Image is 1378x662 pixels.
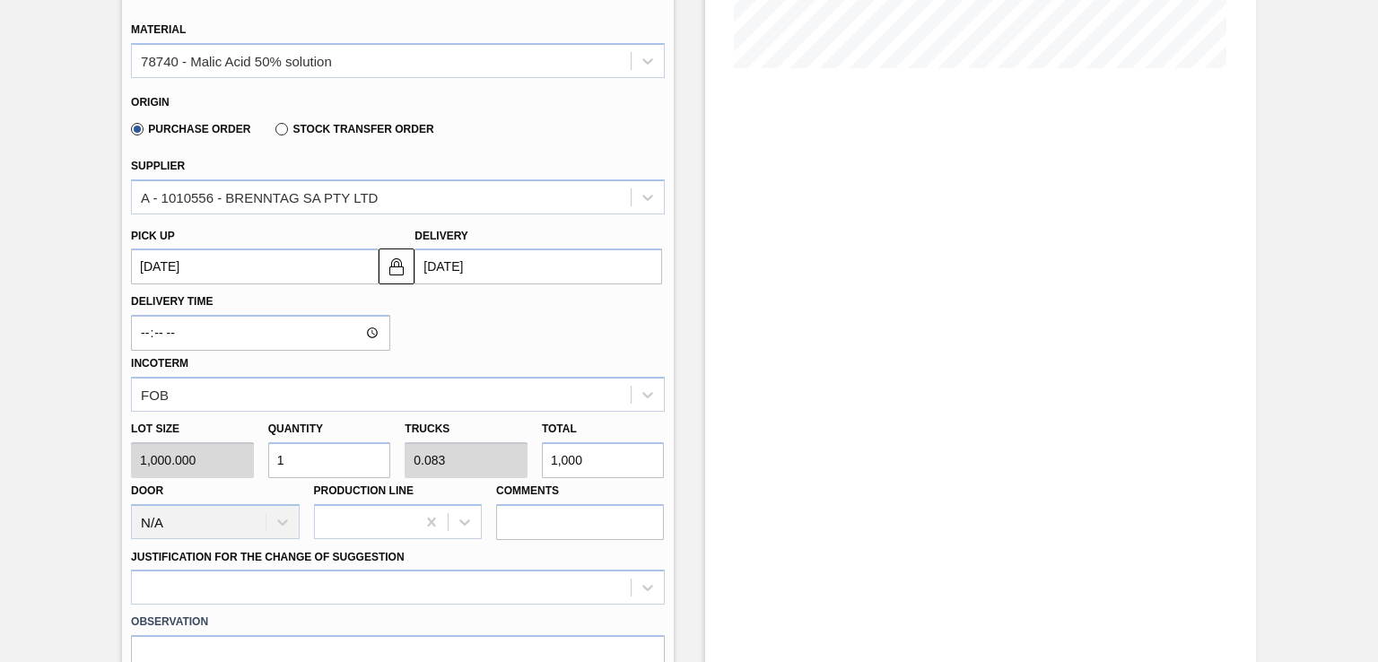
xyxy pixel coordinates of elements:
[131,484,163,497] label: Door
[131,551,404,563] label: Justification for the Change of Suggestion
[131,416,254,442] label: Lot size
[141,53,332,68] div: 78740 - Malic Acid 50% solution
[141,387,169,402] div: FOB
[542,422,577,435] label: Total
[131,230,175,242] label: Pick up
[131,357,188,370] label: Incoterm
[131,23,186,36] label: Material
[141,189,378,205] div: A - 1010556 - BRENNTAG SA PTY LTD
[131,123,250,135] label: Purchase Order
[275,123,433,135] label: Stock Transfer Order
[131,609,664,635] label: Observation
[131,96,170,109] label: Origin
[268,422,323,435] label: Quantity
[414,248,662,284] input: mm/dd/yyyy
[496,478,664,504] label: Comments
[386,256,407,277] img: locked
[314,484,414,497] label: Production Line
[131,248,379,284] input: mm/dd/yyyy
[379,248,414,284] button: locked
[131,289,390,315] label: Delivery Time
[131,160,185,172] label: Supplier
[414,230,468,242] label: Delivery
[405,422,449,435] label: Trucks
